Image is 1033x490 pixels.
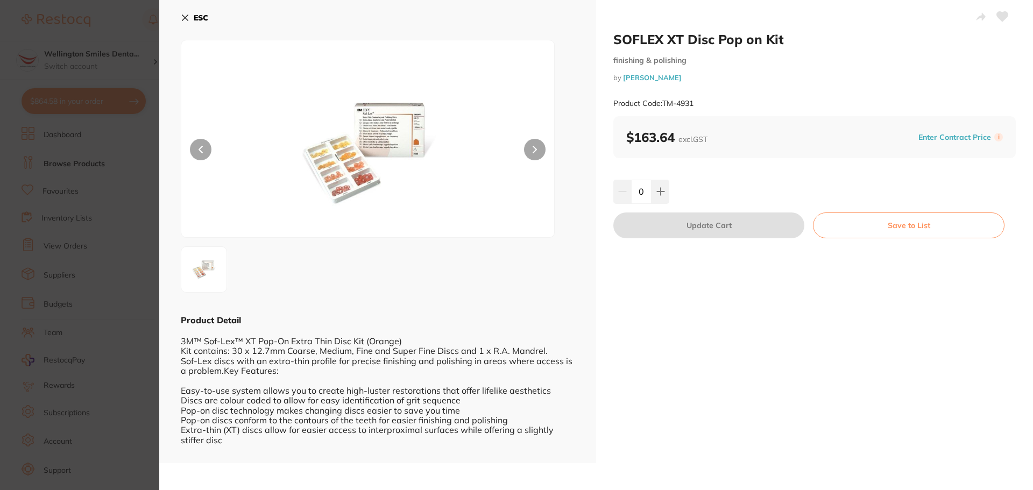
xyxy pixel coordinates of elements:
[613,74,1016,82] small: by
[613,99,694,108] small: Product Code: TM-4931
[915,132,994,143] button: Enter Contract Price
[256,67,480,237] img: MzEuanBn
[194,13,208,23] b: ESC
[181,326,575,455] div: 3M™ Sof-Lex™ XT Pop-On Extra Thin Disc Kit (Orange) Kit contains: 30 x 12.7mm Coarse, Medium, Fin...
[181,9,208,27] button: ESC
[613,31,1016,47] h2: SOFLEX XT Disc Pop on Kit
[813,212,1004,238] button: Save to List
[626,129,707,145] b: $163.64
[181,315,241,325] b: Product Detail
[994,133,1003,141] label: i
[678,134,707,144] span: excl. GST
[613,56,1016,65] small: finishing & polishing
[623,73,682,82] a: [PERSON_NAME]
[613,212,804,238] button: Update Cart
[185,250,223,289] img: MzEuanBn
